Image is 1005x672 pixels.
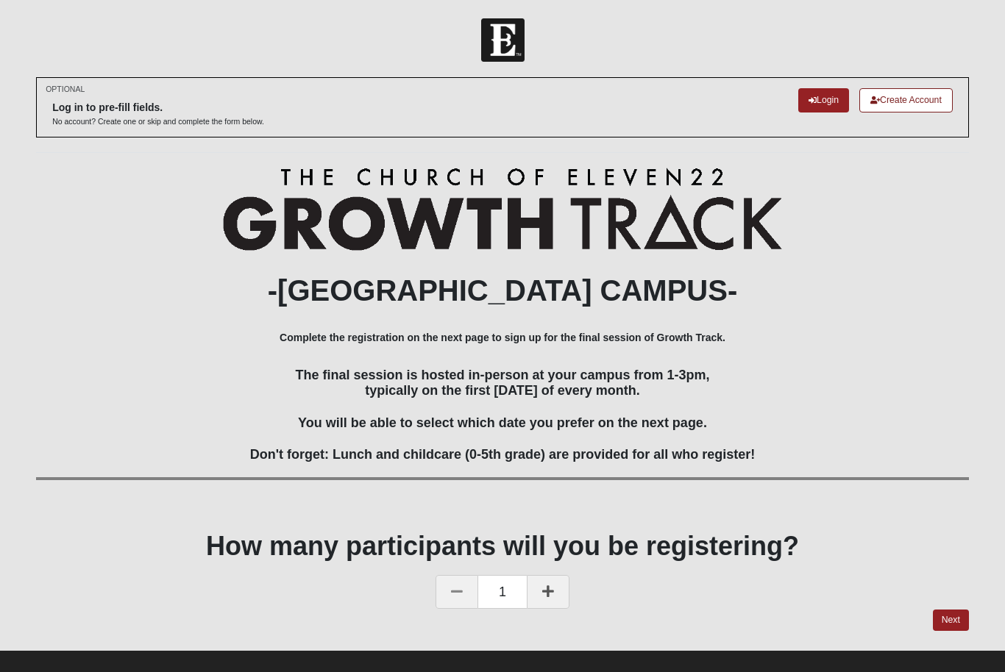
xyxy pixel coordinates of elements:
a: Login [798,88,849,112]
span: You will be able to select which date you prefer on the next page. [298,415,707,430]
img: Growth Track Logo [223,168,783,250]
img: Church of Eleven22 Logo [481,18,525,62]
small: OPTIONAL [46,84,85,95]
b: -[GEOGRAPHIC_DATA] CAMPUS- [268,274,738,307]
span: Don't forget: Lunch and childcare (0-5th grade) are provided for all who register! [250,447,755,462]
p: No account? Create one or skip and complete the form below. [52,116,264,127]
span: 1 [478,575,527,609]
a: Next [933,610,969,631]
a: Create Account [859,88,953,112]
h6: Log in to pre-fill fields. [52,101,264,114]
span: The final session is hosted in-person at your campus from 1-3pm, [295,368,709,382]
span: typically on the first [DATE] of every month. [365,383,640,398]
h1: How many participants will you be registering? [36,530,969,562]
b: Complete the registration on the next page to sign up for the final session of Growth Track. [280,332,725,343]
